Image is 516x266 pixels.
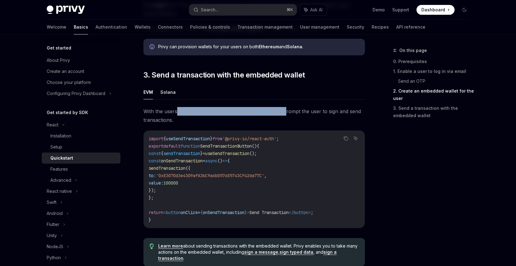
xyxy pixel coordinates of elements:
[399,47,427,54] span: On this page
[200,143,252,149] span: SendTransactionButton
[203,210,244,215] span: onSendTransaction
[201,6,218,14] div: Search...
[161,158,203,164] span: onSendTransaction
[42,130,120,141] a: Installation
[143,70,305,80] span: 3. Send a transaction with the embedded wallet
[158,243,359,261] span: about sending transactions with the embedded wallet. Privy enables you to take many actions on th...
[42,66,120,77] a: Create an account
[149,195,154,200] span: };
[217,158,222,164] span: ()
[47,221,59,228] div: Flutter
[186,165,190,171] span: ({
[42,77,120,88] a: Choose your platform
[308,210,311,215] span: >
[42,153,120,164] a: Quickstart
[158,44,359,50] div: Privy can provision wallets for your users on both and .
[161,151,163,156] span: {
[149,158,161,164] span: const
[249,210,289,215] span: Send Transaction
[203,158,205,164] span: =
[398,76,474,86] a: Send an OTP
[222,158,227,164] span: =>
[47,6,85,14] img: dark logo
[264,173,267,178] span: ,
[163,151,200,156] span: sendTransaction
[47,243,63,250] div: NodeJS
[156,173,264,178] span: '0xE3070d3e4309afA3bC9a6b057685743CF42da77C'
[47,254,61,261] div: Python
[181,143,200,149] span: function
[294,210,308,215] span: button
[166,210,181,215] span: button
[276,136,279,141] span: ;
[149,143,163,149] span: export
[149,173,156,178] span: to:
[289,210,294,215] span: </
[205,158,217,164] span: async
[213,136,222,141] span: from
[205,151,249,156] span: useSendTransaction
[396,20,425,34] a: API reference
[74,20,88,34] a: Basics
[50,177,71,184] div: Advanced
[135,20,150,34] a: Wallets
[210,136,213,141] span: }
[47,79,91,86] div: Choose your platform
[50,154,73,162] div: Quickstart
[372,20,389,34] a: Recipes
[459,5,469,15] button: Toggle dark mode
[189,4,297,15] button: Search...⌘K
[393,103,474,121] a: 3. Send a transaction with the embedded wallet
[143,85,153,99] button: EVM
[47,199,57,206] div: Swift
[42,164,120,175] a: Features
[47,57,70,64] div: About Privy
[393,66,474,76] a: 1. Enable a user to log in via email
[287,7,293,12] span: ⌘ K
[392,7,409,13] a: Support
[163,210,166,215] span: <
[257,143,259,149] span: {
[47,188,72,195] div: React native
[47,90,105,97] div: Configuring Privy Dashboard
[342,134,350,142] button: Copy the contents from the code block
[310,7,322,13] span: Ask AI
[50,143,62,151] div: Setup
[47,121,58,129] div: React
[163,180,178,186] span: 100000
[259,44,279,49] strong: Ethereum
[416,5,455,15] a: Dashboard
[227,158,230,164] span: {
[198,210,200,215] span: =
[393,86,474,103] a: 2. Create an embedded wallet for the user
[181,210,198,215] span: onClick
[190,20,230,34] a: Policies & controls
[50,165,68,173] div: Features
[347,20,364,34] a: Security
[149,165,186,171] span: sendTransaction
[373,7,385,13] a: Demo
[160,85,176,99] button: Solana
[300,20,339,34] a: User management
[149,136,163,141] span: import
[252,143,257,149] span: ()
[149,210,163,215] span: return
[143,107,365,124] span: With the users’ embedded wallet, your application can now prompt the user to sign and send transa...
[47,44,71,52] h5: Get started
[47,68,84,75] div: Create an account
[47,210,63,217] div: Android
[150,44,156,50] svg: Info
[149,180,163,186] span: value:
[244,210,247,215] span: }
[287,44,302,49] strong: Solana
[237,20,293,34] a: Transaction management
[149,188,156,193] span: });
[96,20,127,34] a: Authentication
[247,210,249,215] span: >
[300,4,327,15] button: Ask AI
[203,151,205,156] span: =
[42,141,120,153] a: Setup
[166,136,210,141] span: useSendTransaction
[163,143,181,149] span: default
[50,132,71,140] div: Installation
